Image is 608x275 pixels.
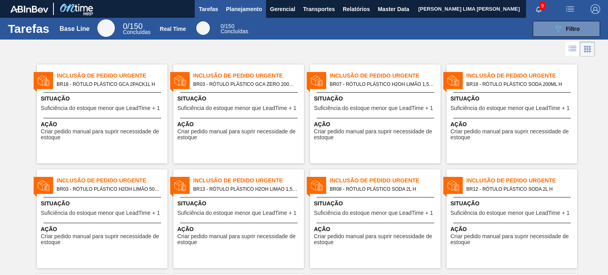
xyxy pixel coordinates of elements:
span: Ação [41,225,165,233]
button: Filtro [533,21,600,37]
span: Criar pedido manual para suprir necessidade de estoque [41,233,165,246]
span: Inclusão de Pedido Urgente [466,72,577,80]
img: status [447,180,459,192]
div: Base Line [60,25,90,32]
span: Concluídas [123,29,150,35]
img: status [447,75,459,87]
img: status [311,180,323,192]
div: Base Line [97,19,115,37]
span: Relatórios [343,4,370,14]
span: Ação [450,120,575,129]
span: / 150 [220,23,234,29]
span: BR08 - RÓTULO PLÁSTICO SODA 2L H [330,185,434,193]
img: status [38,180,49,192]
span: Situação [41,95,165,103]
span: BR03 - RÓTULO PLÁSTICO GCA ZERO 200ML H [193,80,298,89]
span: BR12 - RÓTULO PLÁSTICO SODA 2L H [466,185,571,193]
span: Ação [41,120,165,129]
span: 0 [123,22,127,30]
img: status [174,180,186,192]
span: Situação [450,95,575,103]
span: Inclusão de Pedido Urgente [330,176,441,185]
span: Inclusão de Pedido Urgente [193,176,304,185]
img: status [38,75,49,87]
span: BR13 - RÓTULO PLÁSTICO H2OH LIMAO 1,5L H [193,185,298,193]
span: Situação [41,199,165,208]
span: Criar pedido manual para suprir necessidade de estoque [450,129,575,141]
span: BR18 - RÓTULO PLÁSTICO SODA 200ML H [466,80,571,89]
span: Inclusão de Pedido Urgente [330,72,441,80]
span: Suficiência do estoque menor que LeadTime + 1 [314,210,433,216]
span: Inclusão de Pedido Urgente [57,72,167,80]
span: Criar pedido manual para suprir necessidade de estoque [314,233,439,246]
span: Situação [450,199,575,208]
img: status [174,75,186,87]
span: Transportes [303,4,335,14]
span: Suficiência do estoque menor que LeadTime + 1 [41,105,160,111]
span: Suficiência do estoque menor que LeadTime + 1 [450,210,570,216]
span: Filtro [566,26,580,32]
span: Inclusão de Pedido Urgente [466,176,577,185]
span: Ação [177,225,302,233]
span: Planejamento [226,4,262,14]
span: Gerencial [270,4,295,14]
span: Inclusão de Pedido Urgente [193,72,304,80]
span: BR07 - RÓTULO PLÁSTICO H2OH LIMÃO 1,5L AH [330,80,434,89]
h1: Tarefas [8,24,49,33]
span: Ação [314,120,439,129]
span: Suficiência do estoque menor que LeadTime + 1 [177,105,296,111]
button: Notificações [526,4,551,15]
span: Criar pedido manual para suprir necessidade de estoque [450,233,575,246]
span: Criar pedido manual para suprir necessidade de estoque [41,129,165,141]
span: Ação [314,225,439,233]
span: / 150 [123,22,142,30]
img: userActions [565,4,575,14]
span: Concluídas [220,28,248,34]
div: Real Time [196,21,210,35]
span: Suficiência do estoque menor que LeadTime + 1 [177,210,296,216]
span: Situação [177,199,302,208]
span: Criar pedido manual para suprir necessidade de estoque [177,233,302,246]
div: Visão em Lista [565,42,580,57]
span: Situação [314,199,439,208]
div: Real Time [220,24,248,34]
span: 0 [220,23,224,29]
span: Situação [177,95,302,103]
span: BR03 - RÓTULO PLÁSTICO H2OH LIMÃO 500ML H [57,185,161,193]
img: status [311,75,323,87]
span: 9 [540,2,545,10]
div: Base Line [123,23,150,35]
img: Logout [591,4,600,14]
span: Ação [177,120,302,129]
span: Master Data [378,4,409,14]
span: Suficiência do estoque menor que LeadTime + 1 [314,105,433,111]
img: TNhmsLtSVTkK8tSr43FrP2fwEKptu5GPRR3wAAAABJRU5ErkJggg== [10,6,48,13]
span: Ação [450,225,575,233]
span: Criar pedido manual para suprir necessidade de estoque [314,129,439,141]
span: BR18 - RÓTULO PLÁSTICO GCA 2PACK1L H [57,80,161,89]
span: Criar pedido manual para suprir necessidade de estoque [177,129,302,141]
span: Suficiência do estoque menor que LeadTime + 1 [450,105,570,111]
div: Real Time [160,26,186,32]
span: Situação [314,95,439,103]
span: Inclusão de Pedido Urgente [57,176,167,185]
span: Tarefas [199,4,218,14]
div: Visão em Cards [580,42,595,57]
span: Suficiência do estoque menor que LeadTime + 1 [41,210,160,216]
